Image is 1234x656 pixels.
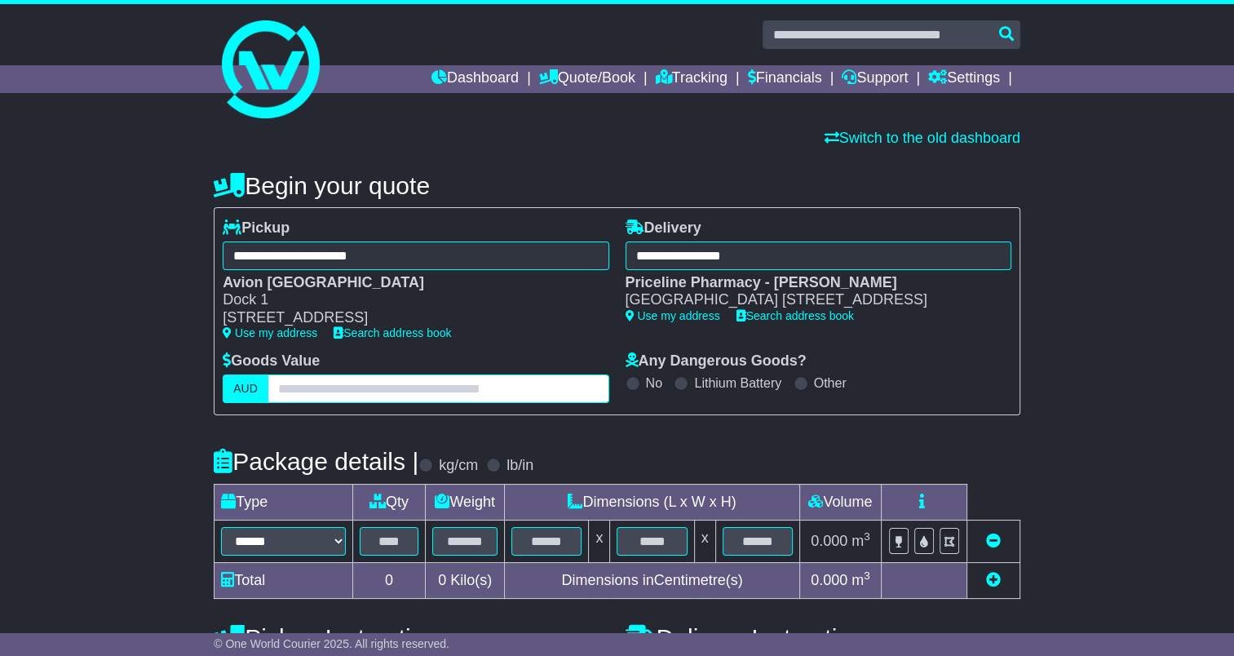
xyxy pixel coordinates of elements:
[223,326,317,339] a: Use my address
[811,572,847,588] span: 0.000
[864,570,870,582] sup: 3
[851,572,870,588] span: m
[814,375,847,391] label: Other
[426,562,505,598] td: Kilo(s)
[505,562,800,598] td: Dimensions in Centimetre(s)
[426,484,505,520] td: Weight
[694,520,715,562] td: x
[851,533,870,549] span: m
[539,65,635,93] a: Quote/Book
[353,562,426,598] td: 0
[431,65,519,93] a: Dashboard
[986,533,1001,549] a: Remove this item
[626,219,701,237] label: Delivery
[626,624,1020,651] h4: Delivery Instructions
[646,375,662,391] label: No
[215,562,353,598] td: Total
[626,352,807,370] label: Any Dangerous Goods?
[214,448,418,475] h4: Package details |
[842,65,908,93] a: Support
[626,291,995,309] div: [GEOGRAPHIC_DATA] [STREET_ADDRESS]
[223,309,592,327] div: [STREET_ADDRESS]
[223,274,592,292] div: Avion [GEOGRAPHIC_DATA]
[506,457,533,475] label: lb/in
[736,309,854,322] a: Search address book
[223,219,290,237] label: Pickup
[334,326,451,339] a: Search address book
[626,274,995,292] div: Priceline Pharmacy - [PERSON_NAME]
[825,130,1020,146] a: Switch to the old dashboard
[694,375,781,391] label: Lithium Battery
[928,65,1000,93] a: Settings
[505,484,800,520] td: Dimensions (L x W x H)
[864,530,870,543] sup: 3
[626,309,720,322] a: Use my address
[214,172,1020,199] h4: Begin your quote
[223,291,592,309] div: Dock 1
[214,624,608,651] h4: Pickup Instructions
[439,457,478,475] label: kg/cm
[215,484,353,520] td: Type
[438,572,446,588] span: 0
[223,375,268,403] label: AUD
[589,520,610,562] td: x
[214,637,449,650] span: © One World Courier 2025. All rights reserved.
[353,484,426,520] td: Qty
[656,65,728,93] a: Tracking
[223,352,320,370] label: Goods Value
[799,484,881,520] td: Volume
[748,65,822,93] a: Financials
[986,572,1001,588] a: Add new item
[811,533,847,549] span: 0.000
